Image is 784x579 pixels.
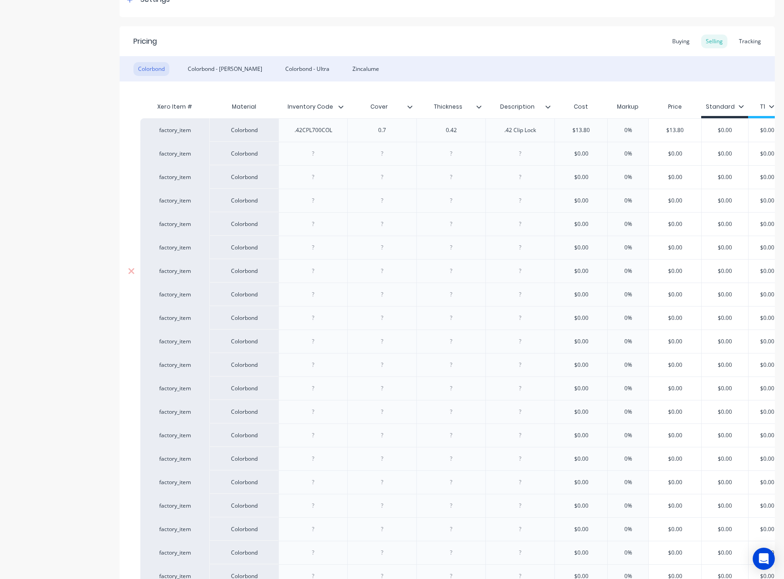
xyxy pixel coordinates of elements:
[209,236,278,259] div: Colorbond
[555,518,607,541] div: $0.00
[702,119,748,142] div: $0.00
[649,541,701,564] div: $0.00
[649,447,701,470] div: $0.00
[555,353,607,376] div: $0.00
[702,447,748,470] div: $0.00
[605,353,651,376] div: 0%
[605,447,651,470] div: 0%
[702,307,748,330] div: $0.00
[150,220,200,228] div: factory_item
[209,330,278,353] div: Colorbond
[287,124,340,136] div: .42CPL700COL
[702,518,748,541] div: $0.00
[605,142,651,165] div: 0%
[702,260,748,283] div: $0.00
[668,35,694,48] div: Buying
[760,103,774,111] div: T1
[649,307,701,330] div: $0.00
[209,400,278,423] div: Colorbond
[649,283,701,306] div: $0.00
[702,283,748,306] div: $0.00
[648,98,701,116] div: Price
[649,353,701,376] div: $0.00
[209,142,278,165] div: Colorbond
[150,337,200,346] div: factory_item
[702,213,748,236] div: $0.00
[702,541,748,564] div: $0.00
[605,400,651,423] div: 0%
[555,213,607,236] div: $0.00
[649,166,701,189] div: $0.00
[133,36,157,47] div: Pricing
[209,541,278,564] div: Colorbond
[209,447,278,470] div: Colorbond
[209,470,278,494] div: Colorbond
[497,124,543,136] div: .42 Clip Lock
[554,98,607,116] div: Cost
[605,518,651,541] div: 0%
[359,124,405,136] div: 0.7
[150,173,200,181] div: factory_item
[209,494,278,517] div: Colorbond
[150,384,200,393] div: factory_item
[555,119,607,142] div: $13.80
[281,62,334,76] div: Colorbond - Ultra
[416,95,480,118] div: Thickness
[209,165,278,189] div: Colorbond
[555,494,607,517] div: $0.00
[209,212,278,236] div: Colorbond
[702,471,748,494] div: $0.00
[605,283,651,306] div: 0%
[278,98,347,116] div: Inventory Code
[133,62,169,76] div: Colorbond
[150,431,200,440] div: factory_item
[150,525,200,533] div: factory_item
[183,62,267,76] div: Colorbond - [PERSON_NAME]
[209,517,278,541] div: Colorbond
[701,35,727,48] div: Selling
[753,548,775,570] div: Open Intercom Messenger
[555,377,607,400] div: $0.00
[209,259,278,283] div: Colorbond
[555,447,607,470] div: $0.00
[209,189,278,212] div: Colorbond
[150,197,200,205] div: factory_item
[649,424,701,447] div: $0.00
[649,119,701,142] div: $13.80
[209,118,278,142] div: Colorbond
[347,98,416,116] div: Cover
[649,494,701,517] div: $0.00
[555,307,607,330] div: $0.00
[605,541,651,564] div: 0%
[605,494,651,517] div: 0%
[605,307,651,330] div: 0%
[555,424,607,447] div: $0.00
[702,142,748,165] div: $0.00
[150,502,200,510] div: factory_item
[605,260,651,283] div: 0%
[555,189,607,212] div: $0.00
[555,142,607,165] div: $0.00
[605,213,651,236] div: 0%
[702,424,748,447] div: $0.00
[150,478,200,486] div: factory_item
[605,471,651,494] div: 0%
[209,306,278,330] div: Colorbond
[150,126,200,134] div: factory_item
[605,330,651,353] div: 0%
[702,236,748,259] div: $0.00
[209,423,278,447] div: Colorbond
[702,494,748,517] div: $0.00
[347,95,411,118] div: Cover
[649,189,701,212] div: $0.00
[209,353,278,376] div: Colorbond
[702,353,748,376] div: $0.00
[555,166,607,189] div: $0.00
[605,189,651,212] div: 0%
[555,260,607,283] div: $0.00
[555,471,607,494] div: $0.00
[485,98,554,116] div: Description
[605,236,651,259] div: 0%
[150,455,200,463] div: factory_item
[702,166,748,189] div: $0.00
